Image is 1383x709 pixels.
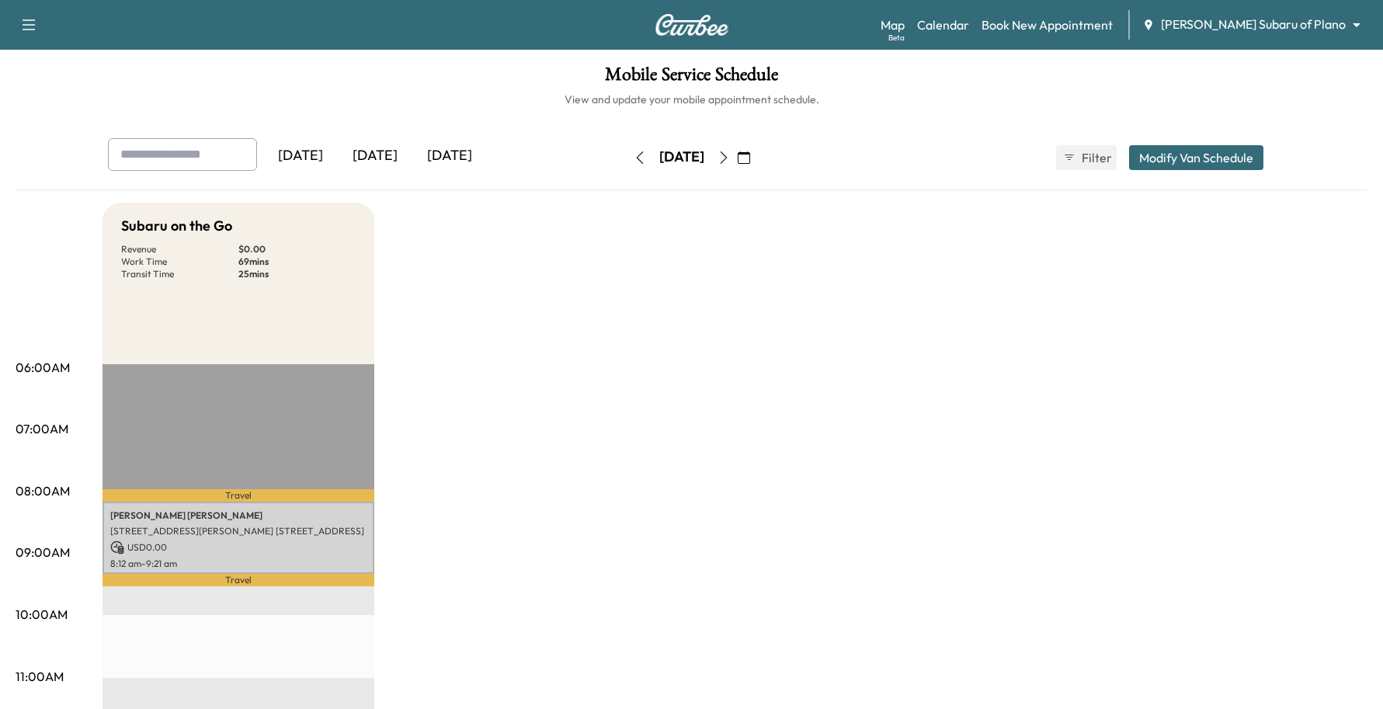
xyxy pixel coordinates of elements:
p: 07:00AM [16,419,68,438]
img: Curbee Logo [655,14,729,36]
p: 08:00AM [16,481,70,500]
a: MapBeta [881,16,905,34]
h1: Mobile Service Schedule [16,65,1367,92]
h5: Subaru on the Go [121,215,232,237]
button: Filter [1056,145,1117,170]
p: [PERSON_NAME] [PERSON_NAME] [110,509,367,522]
p: USD 0.00 [110,540,367,554]
p: 11:00AM [16,667,64,686]
button: Modify Van Schedule [1129,145,1263,170]
p: 09:00AM [16,543,70,561]
p: 06:00AM [16,358,70,377]
h6: View and update your mobile appointment schedule. [16,92,1367,107]
a: Calendar [917,16,969,34]
p: 69 mins [238,255,356,268]
p: $ 0.00 [238,243,356,255]
div: Beta [888,32,905,43]
p: 8:12 am - 9:21 am [110,558,367,570]
span: Filter [1082,148,1110,167]
p: [STREET_ADDRESS][PERSON_NAME] [STREET_ADDRESS] [110,525,367,537]
p: Work Time [121,255,238,268]
span: [PERSON_NAME] Subaru of Plano [1161,16,1346,33]
p: 10:00AM [16,605,68,624]
p: Transit Time [121,268,238,280]
div: [DATE] [263,138,338,174]
p: 25 mins [238,268,356,280]
div: [DATE] [338,138,412,174]
p: Revenue [121,243,238,255]
p: Travel [103,574,374,586]
div: [DATE] [659,148,704,167]
p: Travel [103,489,374,502]
div: [DATE] [412,138,487,174]
a: Book New Appointment [982,16,1113,34]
